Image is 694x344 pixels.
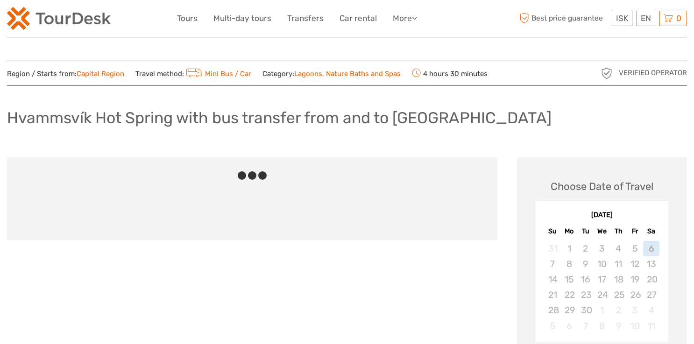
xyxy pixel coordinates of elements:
[627,256,643,272] div: Not available Friday, September 12th, 2025
[643,287,659,302] div: Not available Saturday, September 27th, 2025
[594,272,610,287] div: Not available Wednesday, September 17th, 2025
[675,14,683,23] span: 0
[545,302,561,318] div: Not available Sunday, September 28th, 2025
[177,12,198,25] a: Tours
[561,272,577,287] div: Not available Monday, September 15th, 2025
[610,318,627,334] div: Not available Thursday, October 9th, 2025
[412,67,488,80] span: 4 hours 30 minutes
[135,67,251,80] span: Travel method:
[577,302,594,318] div: Not available Tuesday, September 30th, 2025
[184,70,251,78] a: Mini Bus / Car
[287,12,324,25] a: Transfers
[7,108,552,127] h1: Hvammsvík Hot Spring with bus transfer from and to [GEOGRAPHIC_DATA]
[77,70,124,78] a: Capital Region
[643,272,659,287] div: Not available Saturday, September 20th, 2025
[619,68,687,78] span: Verified Operator
[594,318,610,334] div: Not available Wednesday, October 8th, 2025
[594,225,610,238] div: We
[627,272,643,287] div: Not available Friday, September 19th, 2025
[643,225,659,238] div: Sa
[637,11,655,26] div: EN
[545,272,561,287] div: Not available Sunday, September 14th, 2025
[627,318,643,334] div: Not available Friday, October 10th, 2025
[643,241,659,256] div: Not available Saturday, September 6th, 2025
[627,287,643,302] div: Not available Friday, September 26th, 2025
[7,69,124,79] span: Region / Starts from:
[545,287,561,302] div: Not available Sunday, September 21st, 2025
[610,225,627,238] div: Th
[561,241,577,256] div: Not available Monday, September 1st, 2025
[561,225,577,238] div: Mo
[213,12,271,25] a: Multi-day tours
[643,318,659,334] div: Not available Saturday, October 11th, 2025
[577,318,594,334] div: Not available Tuesday, October 7th, 2025
[627,225,643,238] div: Fr
[594,287,610,302] div: Not available Wednesday, September 24th, 2025
[517,11,609,26] span: Best price guarantee
[627,302,643,318] div: Not available Friday, October 3rd, 2025
[594,302,610,318] div: Not available Wednesday, October 1st, 2025
[294,70,401,78] a: Lagoons, Nature Baths and Spas
[594,256,610,272] div: Not available Wednesday, September 10th, 2025
[393,12,417,25] a: More
[545,225,561,238] div: Su
[561,302,577,318] div: Not available Monday, September 29th, 2025
[616,14,628,23] span: ISK
[643,302,659,318] div: Not available Saturday, October 4th, 2025
[538,241,665,334] div: month 2025-09
[594,241,610,256] div: Not available Wednesday, September 3rd, 2025
[551,179,653,194] div: Choose Date of Travel
[262,69,401,79] span: Category:
[545,241,561,256] div: Not available Sunday, August 31st, 2025
[545,256,561,272] div: Not available Sunday, September 7th, 2025
[577,225,594,238] div: Tu
[610,272,627,287] div: Not available Thursday, September 18th, 2025
[561,287,577,302] div: Not available Monday, September 22nd, 2025
[599,66,614,81] img: verified_operator_grey_128.png
[561,318,577,334] div: Not available Monday, October 6th, 2025
[610,241,627,256] div: Not available Thursday, September 4th, 2025
[577,272,594,287] div: Not available Tuesday, September 16th, 2025
[561,256,577,272] div: Not available Monday, September 8th, 2025
[577,241,594,256] div: Not available Tuesday, September 2nd, 2025
[610,256,627,272] div: Not available Thursday, September 11th, 2025
[577,287,594,302] div: Not available Tuesday, September 23rd, 2025
[545,318,561,334] div: Not available Sunday, October 5th, 2025
[643,256,659,272] div: Not available Saturday, September 13th, 2025
[536,211,668,220] div: [DATE]
[7,7,111,30] img: 120-15d4194f-c635-41b9-a512-a3cb382bfb57_logo_small.png
[610,287,627,302] div: Not available Thursday, September 25th, 2025
[627,241,643,256] div: Not available Friday, September 5th, 2025
[340,12,377,25] a: Car rental
[577,256,594,272] div: Not available Tuesday, September 9th, 2025
[610,302,627,318] div: Not available Thursday, October 2nd, 2025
